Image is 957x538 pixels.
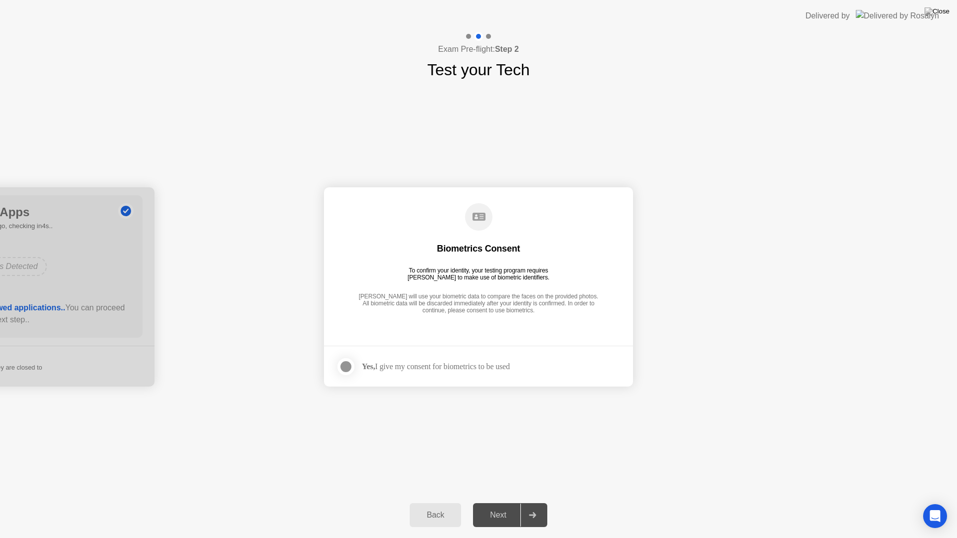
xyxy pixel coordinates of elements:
h1: Test your Tech [427,58,530,82]
img: Close [925,7,950,15]
img: Delivered by Rosalyn [856,10,939,21]
div: Delivered by [805,10,850,22]
div: To confirm your identity, your testing program requires [PERSON_NAME] to make use of biometric id... [404,267,554,281]
div: I give my consent for biometrics to be used [362,362,510,371]
div: Open Intercom Messenger [923,504,947,528]
button: Next [473,503,547,527]
div: Back [413,511,458,520]
button: Back [410,503,461,527]
div: [PERSON_NAME] will use your biometric data to compare the faces on the provided photos. All biome... [356,293,601,315]
strong: Yes, [362,362,375,371]
b: Step 2 [495,45,519,53]
div: Next [476,511,520,520]
div: Biometrics Consent [437,243,520,255]
h4: Exam Pre-flight: [438,43,519,55]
